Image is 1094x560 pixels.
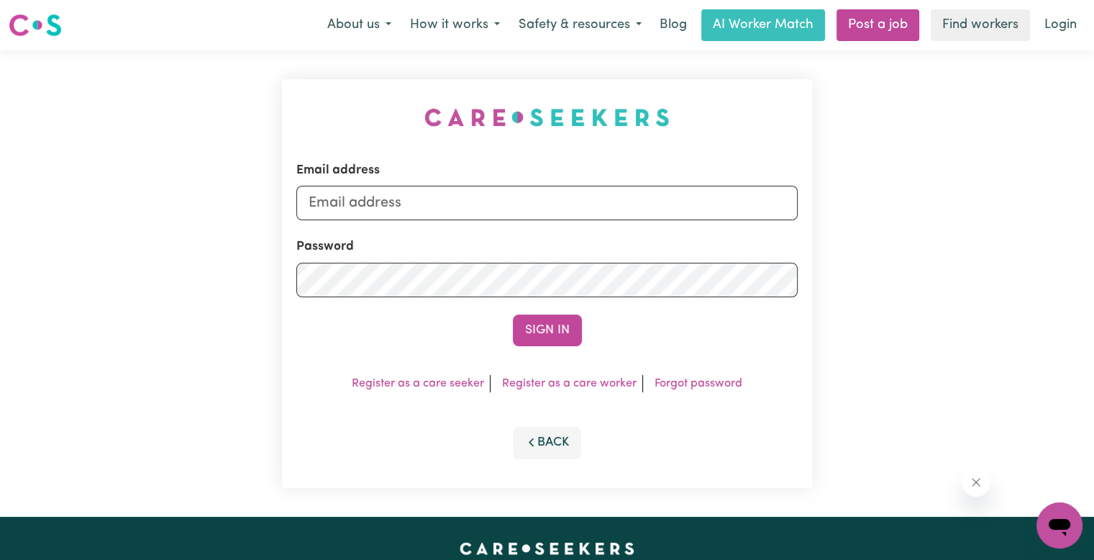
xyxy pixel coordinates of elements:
[460,543,634,554] a: Careseekers home page
[962,468,990,497] iframe: Close message
[401,10,509,40] button: How it works
[1036,502,1082,548] iframe: Button to launch messaging window
[296,161,380,180] label: Email address
[9,12,62,38] img: Careseekers logo
[502,378,637,389] a: Register as a care worker
[655,378,742,389] a: Forgot password
[296,186,798,220] input: Email address
[296,238,354,256] label: Password
[9,10,87,22] span: Need any help?
[1036,9,1085,41] a: Login
[318,10,401,40] button: About us
[509,10,651,40] button: Safety & resources
[701,9,825,41] a: AI Worker Match
[9,9,62,42] a: Careseekers logo
[352,378,484,389] a: Register as a care seeker
[651,9,696,41] a: Blog
[513,427,582,459] button: Back
[513,315,582,346] button: Sign In
[931,9,1030,41] a: Find workers
[837,9,919,41] a: Post a job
